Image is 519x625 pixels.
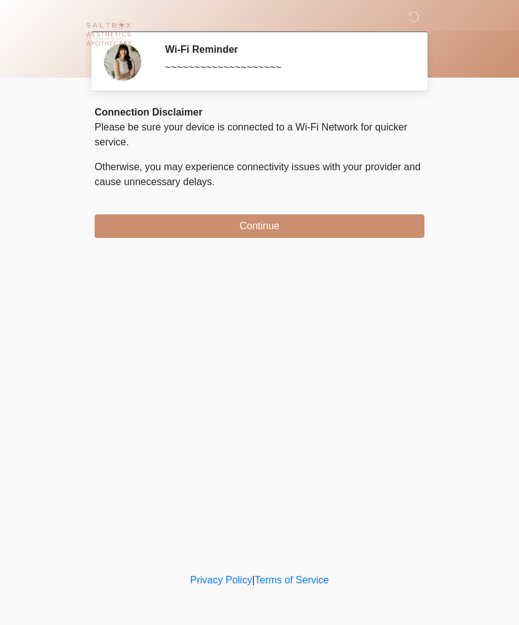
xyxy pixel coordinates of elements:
[212,176,215,187] span: .
[95,160,424,189] p: Otherwise, you may experience connectivity issues with your provider and cause unnecessary delays
[95,120,424,150] p: Please be sure your device is connected to a Wi-Fi Network for quicker service.
[95,214,424,238] button: Continue
[95,105,424,120] div: Connection Disclaimer
[82,9,135,62] img: Saltbox Aesthetics Logo
[255,575,329,585] a: Terms of Service
[190,575,253,585] a: Privacy Policy
[252,575,255,585] a: |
